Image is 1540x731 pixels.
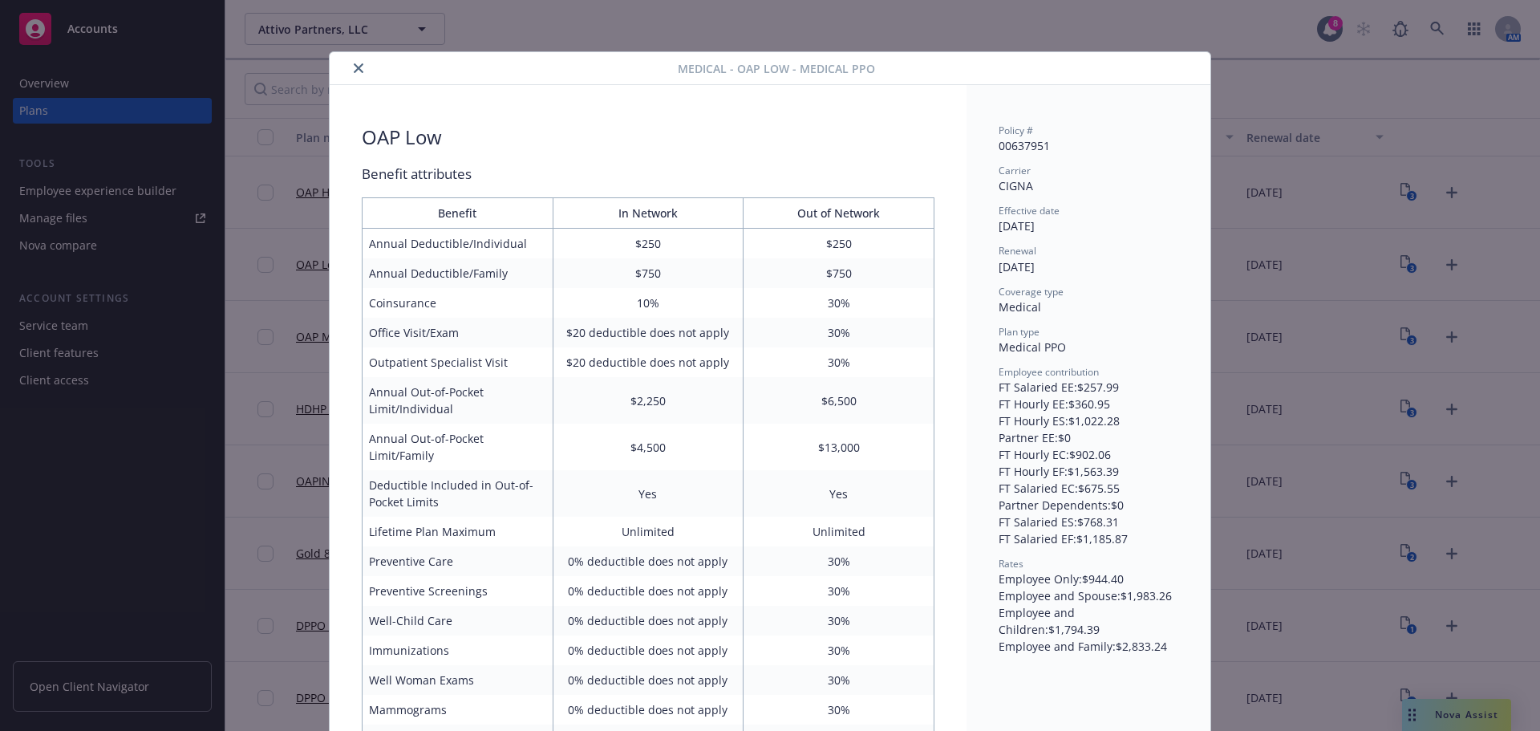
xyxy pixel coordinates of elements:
[553,517,744,546] td: Unlimited
[999,497,1178,514] div: Partner Dependents : $0
[999,244,1036,258] span: Renewal
[362,124,442,151] div: OAP Low
[363,470,553,517] td: Deductible Included in Out-of-Pocket Limits
[363,198,553,229] th: Benefit
[999,217,1178,234] div: [DATE]
[999,604,1178,638] div: Employee and Children : $1,794.39
[999,365,1099,379] span: Employee contribution
[363,377,553,424] td: Annual Out-of-Pocket Limit/Individual
[999,557,1023,571] span: Rates
[744,470,934,517] td: Yes
[553,665,744,695] td: 0% deductible does not apply
[999,164,1031,177] span: Carrier
[999,379,1178,396] div: FT Salaried EE : $257.99
[744,665,934,695] td: 30%
[999,463,1178,480] div: FT Hourly EF : $1,563.39
[999,638,1178,655] div: Employee and Family : $2,833.24
[553,288,744,318] td: 10%
[744,229,934,259] td: $250
[553,606,744,636] td: 0% deductible does not apply
[553,576,744,606] td: 0% deductible does not apply
[363,258,553,288] td: Annual Deductible/Family
[553,546,744,576] td: 0% deductible does not apply
[999,137,1178,154] div: 00637951
[999,258,1178,275] div: [DATE]
[999,480,1178,497] div: FT Salaried EC : $675.55
[744,377,934,424] td: $6,500
[363,229,553,259] td: Annual Deductible/Individual
[744,318,934,347] td: 30%
[999,514,1178,530] div: FT Salaried ES : $768.31
[363,606,553,636] td: Well-Child Care
[744,258,934,288] td: $750
[363,347,553,377] td: Outpatient Specialist Visit
[999,396,1178,412] div: FT Hourly EE : $360.95
[553,636,744,665] td: 0% deductible does not apply
[553,229,744,259] td: $250
[553,198,744,229] th: In Network
[999,285,1064,298] span: Coverage type
[744,606,934,636] td: 30%
[553,695,744,725] td: 0% deductible does not apply
[744,424,934,470] td: $13,000
[999,587,1178,604] div: Employee and Spouse : $1,983.26
[744,517,934,546] td: Unlimited
[553,258,744,288] td: $750
[999,530,1178,547] div: FT Salaried EF : $1,185.87
[744,695,934,725] td: 30%
[744,636,934,665] td: 30%
[999,446,1178,463] div: FT Hourly EC : $902.06
[999,429,1178,446] div: Partner EE : $0
[999,339,1178,355] div: Medical PPO
[999,412,1178,429] div: FT Hourly ES : $1,022.28
[678,60,875,77] span: Medical - OAP Low - Medical PPO
[363,665,553,695] td: Well Woman Exams
[363,288,553,318] td: Coinsurance
[999,325,1039,339] span: Plan type
[363,576,553,606] td: Preventive Screenings
[553,318,744,347] td: $20 deductible does not apply
[363,424,553,470] td: Annual Out-of-Pocket Limit/Family
[999,177,1178,194] div: CIGNA
[744,347,934,377] td: 30%
[362,164,934,185] div: Benefit attributes
[553,424,744,470] td: $4,500
[363,318,553,347] td: Office Visit/Exam
[363,517,553,546] td: Lifetime Plan Maximum
[349,59,368,78] button: close
[999,124,1033,137] span: Policy #
[999,571,1178,587] div: Employee Only : $944.40
[999,298,1178,315] div: Medical
[744,576,934,606] td: 30%
[553,470,744,517] td: Yes
[553,377,744,424] td: $2,250
[744,288,934,318] td: 30%
[999,204,1060,217] span: Effective date
[744,546,934,576] td: 30%
[363,546,553,576] td: Preventive Care
[363,636,553,665] td: Immunizations
[363,695,553,725] td: Mammograms
[553,347,744,377] td: $20 deductible does not apply
[744,198,934,229] th: Out of Network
